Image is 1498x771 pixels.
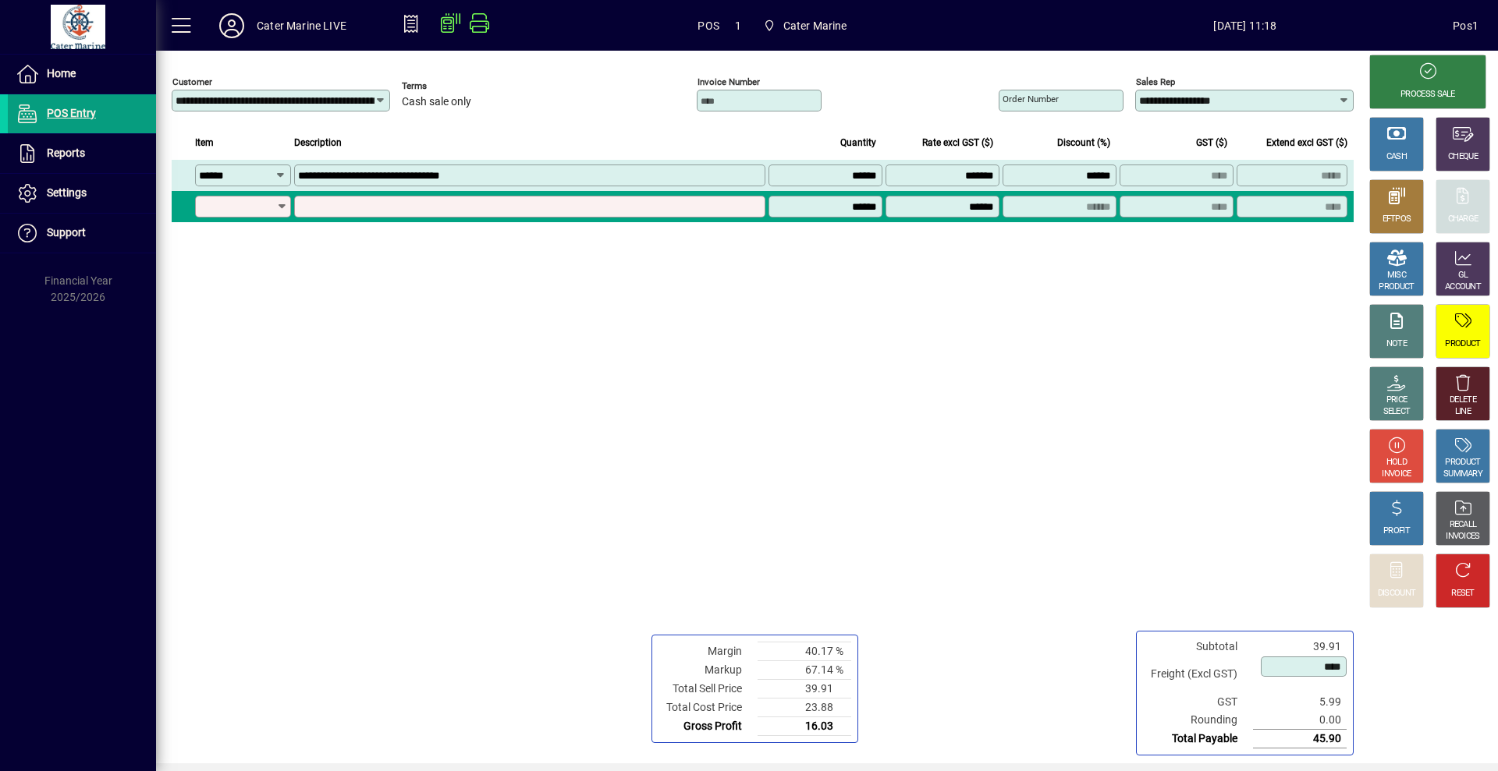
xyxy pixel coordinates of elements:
td: 45.90 [1253,730,1347,748]
td: 40.17 % [758,642,851,660]
td: Rounding [1143,711,1253,730]
div: NOTE [1386,338,1407,350]
div: PRODUCT [1445,338,1480,350]
div: Pos1 [1453,13,1478,38]
span: Support [47,226,86,239]
div: DISCOUNT [1378,588,1415,599]
div: ACCOUNT [1445,281,1481,293]
div: SUMMARY [1443,469,1482,480]
span: GST ($) [1196,134,1227,151]
mat-label: Invoice number [698,76,760,87]
div: PROCESS SALE [1400,89,1455,101]
div: PROFIT [1383,525,1410,537]
td: 67.14 % [758,660,851,679]
div: PRODUCT [1445,457,1480,469]
span: Reports [47,147,85,159]
td: Gross Profit [658,716,758,735]
div: HOLD [1386,457,1407,469]
td: 16.03 [758,716,851,735]
a: Settings [8,174,156,213]
td: 23.88 [758,698,851,716]
div: SELECT [1383,406,1411,418]
div: PRODUCT [1379,281,1414,293]
span: Rate excl GST ($) [922,134,993,151]
span: Quantity [840,134,876,151]
span: Home [47,67,76,80]
td: Total Sell Price [658,679,758,698]
td: 39.91 [758,679,851,698]
div: RESET [1451,588,1475,599]
div: CASH [1386,151,1407,163]
span: Cash sale only [402,96,471,108]
td: Margin [658,642,758,660]
a: Support [8,214,156,253]
span: Cater Marine [757,12,854,40]
span: Discount (%) [1057,134,1110,151]
td: GST [1143,693,1253,711]
div: INVOICE [1382,469,1411,480]
div: MISC [1387,270,1406,281]
div: EFTPOS [1383,214,1411,225]
span: POS [698,13,719,38]
td: 5.99 [1253,693,1347,711]
div: DELETE [1450,394,1476,406]
span: Description [294,134,342,151]
span: Extend excl GST ($) [1266,134,1347,151]
td: 0.00 [1253,711,1347,730]
span: [DATE] 11:18 [1038,13,1454,38]
td: Total Cost Price [658,698,758,716]
a: Home [8,55,156,94]
div: PRICE [1386,394,1407,406]
td: Total Payable [1143,730,1253,748]
div: INVOICES [1446,531,1479,543]
span: Cater Marine [783,13,847,38]
span: 1 [735,13,741,38]
td: Subtotal [1143,638,1253,656]
div: LINE [1455,406,1471,418]
mat-label: Customer [172,76,212,87]
span: Terms [402,81,495,91]
td: 39.91 [1253,638,1347,656]
span: Item [195,134,214,151]
mat-label: Sales rep [1136,76,1175,87]
td: Freight (Excl GST) [1143,656,1253,693]
div: CHEQUE [1448,151,1478,163]
button: Profile [207,12,257,40]
div: RECALL [1450,519,1477,531]
td: Markup [658,660,758,679]
div: Cater Marine LIVE [257,13,346,38]
mat-label: Order number [1003,94,1059,104]
div: GL [1458,270,1468,281]
span: Settings [47,186,87,199]
span: POS Entry [47,107,96,119]
div: CHARGE [1448,214,1478,225]
a: Reports [8,134,156,173]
